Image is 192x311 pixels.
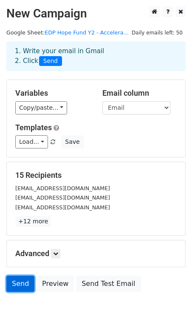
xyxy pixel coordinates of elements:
span: Daily emails left: 50 [129,28,186,37]
a: Preview [37,276,74,292]
small: [EMAIL_ADDRESS][DOMAIN_NAME] [15,204,110,211]
h5: Advanced [15,249,177,258]
a: EDP Hope Fund Y2 - Accelera... [45,29,129,36]
a: Daily emails left: 50 [129,29,186,36]
a: Load... [15,135,48,148]
a: Send Test Email [76,276,141,292]
small: [EMAIL_ADDRESS][DOMAIN_NAME] [15,194,110,201]
iframe: Chat Widget [150,270,192,311]
small: Google Sheet: [6,29,129,36]
span: Send [39,56,62,66]
a: +12 more [15,216,51,227]
a: Copy/paste... [15,101,67,114]
button: Save [61,135,83,148]
div: 1. Write your email in Gmail 2. Click [8,46,184,66]
small: [EMAIL_ADDRESS][DOMAIN_NAME] [15,185,110,191]
div: Widget de chat [150,270,192,311]
h5: Variables [15,88,90,98]
h5: 15 Recipients [15,171,177,180]
a: Templates [15,123,52,132]
h5: Email column [102,88,177,98]
a: Send [6,276,34,292]
h2: New Campaign [6,6,186,21]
